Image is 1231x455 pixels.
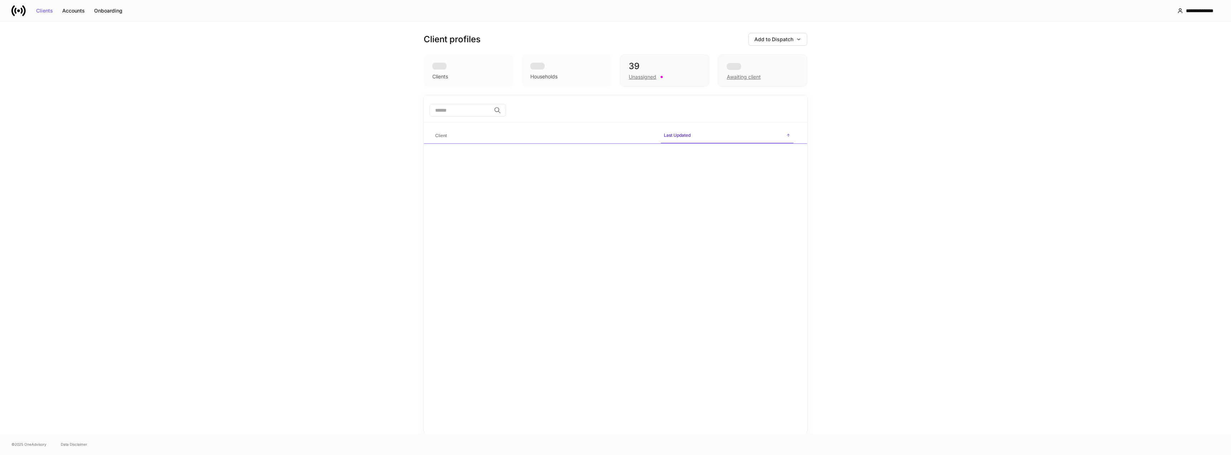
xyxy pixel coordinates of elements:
[36,8,53,13] div: Clients
[94,8,122,13] div: Onboarding
[629,60,700,72] div: 39
[61,441,87,447] a: Data Disclaimer
[754,37,801,42] div: Add to Dispatch
[58,5,89,16] button: Accounts
[530,73,558,80] div: Households
[424,34,481,45] h3: Client profiles
[620,54,709,87] div: 39Unassigned
[435,132,447,139] h6: Client
[89,5,127,16] button: Onboarding
[432,129,655,143] span: Client
[432,73,448,80] div: Clients
[62,8,85,13] div: Accounts
[31,5,58,16] button: Clients
[748,33,807,46] button: Add to Dispatch
[629,73,656,81] div: Unassigned
[661,128,793,144] span: Last Updated
[718,54,807,87] div: Awaiting client
[664,132,691,139] h6: Last Updated
[727,73,761,81] div: Awaiting client
[11,441,47,447] span: © 2025 OneAdvisory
